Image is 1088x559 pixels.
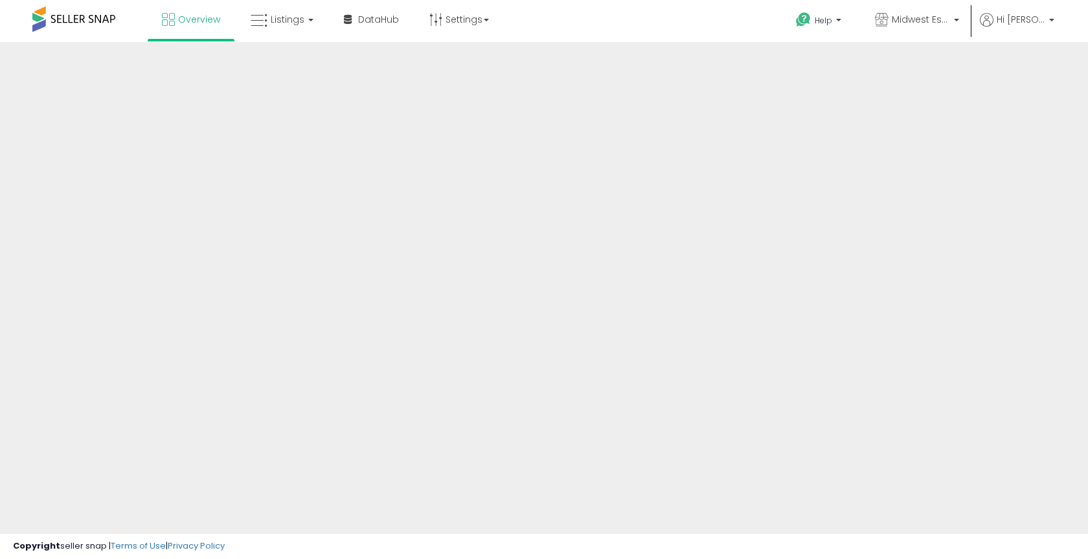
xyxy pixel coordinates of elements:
span: Midwest Estore [892,13,950,26]
span: Listings [271,13,304,26]
span: Overview [178,13,220,26]
a: Terms of Use [111,540,166,552]
a: Help [786,2,854,42]
div: seller snap | | [13,540,225,553]
span: Hi [PERSON_NAME] [997,13,1045,26]
span: Help [815,15,832,26]
strong: Copyright [13,540,60,552]
i: Get Help [795,12,811,28]
span: DataHub [358,13,399,26]
a: Privacy Policy [168,540,225,552]
a: Hi [PERSON_NAME] [980,13,1054,42]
